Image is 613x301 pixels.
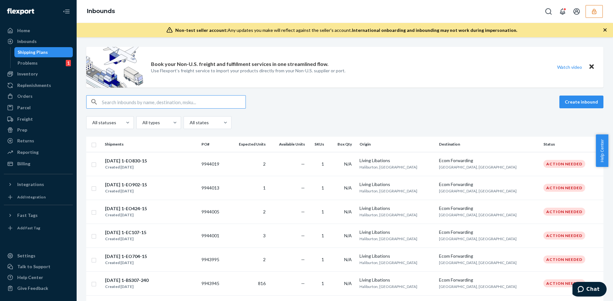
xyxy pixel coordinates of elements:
[359,205,434,211] div: Living Libations
[359,277,434,283] div: Living Libations
[228,137,268,152] th: Expected Units
[329,137,357,152] th: Box Qty
[263,209,266,214] span: 2
[263,161,266,167] span: 2
[263,185,266,190] span: 1
[105,229,146,236] div: [DATE] 1-EC107-15
[439,165,517,169] span: [GEOGRAPHIC_DATA], [GEOGRAPHIC_DATA]
[322,209,324,214] span: 1
[17,127,27,133] div: Prep
[439,212,517,217] span: [GEOGRAPHIC_DATA], [GEOGRAPHIC_DATA]
[199,137,228,152] th: PO#
[105,277,148,283] div: [DATE] 1-BS307-240
[263,257,266,262] span: 2
[105,182,147,188] div: [DATE] 1-EO902-15
[4,251,73,261] a: Settings
[4,147,73,157] a: Reporting
[102,137,199,152] th: Shipments
[4,272,73,283] a: Help Center
[357,137,436,152] th: Origin
[4,223,73,233] a: Add Fast Tag
[542,5,555,18] button: Open Search Box
[66,60,71,66] div: 1
[268,137,307,152] th: Available Units
[14,58,73,68] a: Problems1
[17,104,31,111] div: Parcel
[105,212,147,218] div: Created [DATE]
[4,262,73,272] button: Talk to Support
[175,27,517,33] div: Any updates you make will reflect against the seller's account.
[4,192,73,202] a: Add Integration
[17,181,44,188] div: Integrations
[17,253,35,259] div: Settings
[4,80,73,90] a: Replenishments
[82,2,120,21] ol: breadcrumbs
[301,185,305,190] span: —
[17,138,34,144] div: Returns
[543,208,585,216] div: Action Needed
[4,25,73,36] a: Home
[4,103,73,113] a: Parcel
[322,281,324,286] span: 1
[4,210,73,220] button: Fast Tags
[17,212,38,219] div: Fast Tags
[359,284,417,289] span: Haliburton, [GEOGRAPHIC_DATA]
[17,225,40,231] div: Add Fast Tag
[436,137,541,152] th: Destination
[105,164,147,170] div: Created [DATE]
[87,8,115,15] a: Inbounds
[4,36,73,47] a: Inbounds
[572,282,607,298] iframe: Opens a widget where you can chat to one of our agents
[17,93,33,99] div: Orders
[359,212,417,217] span: Haliburton, [GEOGRAPHIC_DATA]
[439,277,538,283] div: Ecom Forwarding
[359,165,417,169] span: Haliburton, [GEOGRAPHIC_DATA]
[17,71,38,77] div: Inventory
[322,185,324,190] span: 1
[541,137,603,152] th: Status
[587,62,596,72] button: Close
[439,236,517,241] span: [GEOGRAPHIC_DATA], [GEOGRAPHIC_DATA]
[199,176,228,200] td: 9944013
[359,181,434,188] div: Living Libations
[199,247,228,271] td: 9943995
[17,27,30,34] div: Home
[439,205,538,211] div: Ecom Forwarding
[17,274,43,281] div: Help Center
[4,159,73,169] a: Billing
[199,271,228,295] td: 9943945
[439,181,538,188] div: Ecom Forwarding
[175,27,228,33] span: Non-test seller account:
[105,236,146,242] div: Created [DATE]
[4,136,73,146] a: Returns
[4,179,73,190] button: Integrations
[17,149,39,155] div: Reporting
[4,114,73,124] a: Freight
[18,60,38,66] div: Problems
[7,8,34,15] img: Flexport logo
[559,96,603,108] button: Create inbound
[359,157,434,164] div: Living Libations
[359,229,434,235] div: Living Libations
[344,161,352,167] span: N/A
[263,233,266,238] span: 3
[307,137,329,152] th: SKUs
[570,5,583,18] button: Open account menu
[199,224,228,247] td: 9944001
[359,236,417,241] span: Haliburton, [GEOGRAPHIC_DATA]
[322,233,324,238] span: 1
[543,279,585,287] div: Action Needed
[344,257,352,262] span: N/A
[102,96,246,108] input: Search inbounds by name, destination, msku...
[543,255,585,263] div: Action Needed
[344,185,352,190] span: N/A
[60,5,73,18] button: Close Navigation
[439,229,538,235] div: Ecom Forwarding
[322,161,324,167] span: 1
[301,233,305,238] span: —
[301,281,305,286] span: —
[439,157,538,164] div: Ecom Forwarding
[17,82,51,89] div: Replenishments
[359,189,417,193] span: Haliburton, [GEOGRAPHIC_DATA]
